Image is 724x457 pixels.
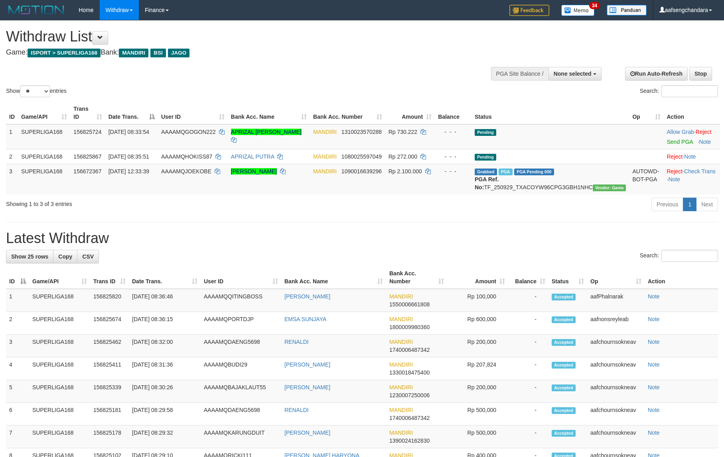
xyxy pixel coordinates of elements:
[667,139,693,145] a: Send PGA
[389,324,430,330] span: Copy 1800009980360 to clipboard
[389,153,417,160] span: Rp 272.000
[589,2,600,9] span: 34
[129,335,201,357] td: [DATE] 08:32:00
[6,149,18,164] td: 2
[389,293,413,300] span: MANDIRI
[284,316,326,322] a: EMSA SUNJAYA
[284,361,330,368] a: [PERSON_NAME]
[29,289,90,312] td: SUPERLIGA168
[231,153,274,160] a: APRIZAL PUTRA
[385,102,435,124] th: Amount: activate to sort column ascending
[29,403,90,426] td: SUPERLIGA168
[90,289,129,312] td: 156825820
[667,129,694,135] a: Allow Grab
[587,335,645,357] td: aafchournsokneav
[6,250,53,263] a: Show 25 rows
[281,266,386,289] th: Bank Acc. Name: activate to sort column ascending
[548,266,587,289] th: Status: activate to sort column ascending
[20,85,50,97] select: Showentries
[683,198,696,211] a: 1
[587,357,645,380] td: aafchournsokneav
[389,392,430,398] span: Copy 1230007250006 to clipboard
[6,29,475,45] h1: Withdraw List
[668,176,680,182] a: Note
[552,294,576,300] span: Accepted
[129,289,201,312] td: [DATE] 08:36:46
[129,357,201,380] td: [DATE] 08:31:36
[90,357,129,380] td: 156825411
[648,384,660,390] a: Note
[438,153,468,161] div: - - -
[435,102,471,124] th: Balance
[471,164,629,194] td: TF_250929_TXACOYW96CPG3GBH1NHC
[313,153,337,160] span: MANDIRI
[640,85,718,97] label: Search:
[201,312,281,335] td: AAAAMQPORTDJP
[129,403,201,426] td: [DATE] 08:29:58
[28,49,101,57] span: ISPORT > SUPERLIGA168
[284,407,309,413] a: RENALDI
[70,102,105,124] th: Trans ID: activate to sort column ascending
[105,102,158,124] th: Date Trans.: activate to sort column descending
[29,357,90,380] td: SUPERLIGA168
[201,357,281,380] td: AAAAMQBUDI29
[508,357,548,380] td: -
[18,149,70,164] td: SUPERLIGA168
[508,403,548,426] td: -
[552,430,576,437] span: Accepted
[129,266,201,289] th: Date Trans.: activate to sort column ascending
[593,184,626,191] span: Vendor URL: https://trx31.1velocity.biz
[447,335,508,357] td: Rp 200,000
[648,339,660,345] a: Note
[29,426,90,448] td: SUPERLIGA168
[90,266,129,289] th: Trans ID: activate to sort column ascending
[684,153,696,160] a: Note
[341,129,382,135] span: Copy 1310023570288 to clipboard
[119,49,148,57] span: MANDIRI
[475,129,496,136] span: Pending
[6,357,29,380] td: 4
[447,357,508,380] td: Rp 207,824
[696,198,718,211] a: Next
[77,250,99,263] a: CSV
[109,129,149,135] span: [DATE] 08:33:54
[73,168,101,175] span: 156672367
[447,266,508,289] th: Amount: activate to sort column ascending
[313,168,337,175] span: MANDIRI
[607,5,647,16] img: panduan.png
[552,362,576,369] span: Accepted
[11,253,48,260] span: Show 25 rows
[508,335,548,357] td: -
[389,361,413,368] span: MANDIRI
[661,85,718,97] input: Search:
[664,149,720,164] td: ·
[389,316,413,322] span: MANDIRI
[6,85,67,97] label: Show entries
[508,266,548,289] th: Balance: activate to sort column ascending
[90,403,129,426] td: 156825181
[161,153,212,160] span: AAAAMQHOKISS87
[109,153,149,160] span: [DATE] 08:35:51
[150,49,166,57] span: BSI
[228,102,310,124] th: Bank Acc. Name: activate to sort column ascending
[6,312,29,335] td: 2
[161,168,211,175] span: AAAAMQJOEKOBE
[158,102,228,124] th: User ID: activate to sort column ascending
[696,129,712,135] a: Reject
[6,164,18,194] td: 3
[438,167,468,175] div: - - -
[664,164,720,194] td: · ·
[552,339,576,346] span: Accepted
[475,176,499,190] b: PGA Ref. No:
[447,403,508,426] td: Rp 500,000
[201,380,281,403] td: AAAAMQBAJAKLAUT55
[6,335,29,357] td: 3
[552,316,576,323] span: Accepted
[389,415,430,421] span: Copy 1740006487342 to clipboard
[389,384,413,390] span: MANDIRI
[389,168,422,175] span: Rp 2.100.000
[90,426,129,448] td: 156825178
[648,361,660,368] a: Note
[552,384,576,391] span: Accepted
[667,153,683,160] a: Reject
